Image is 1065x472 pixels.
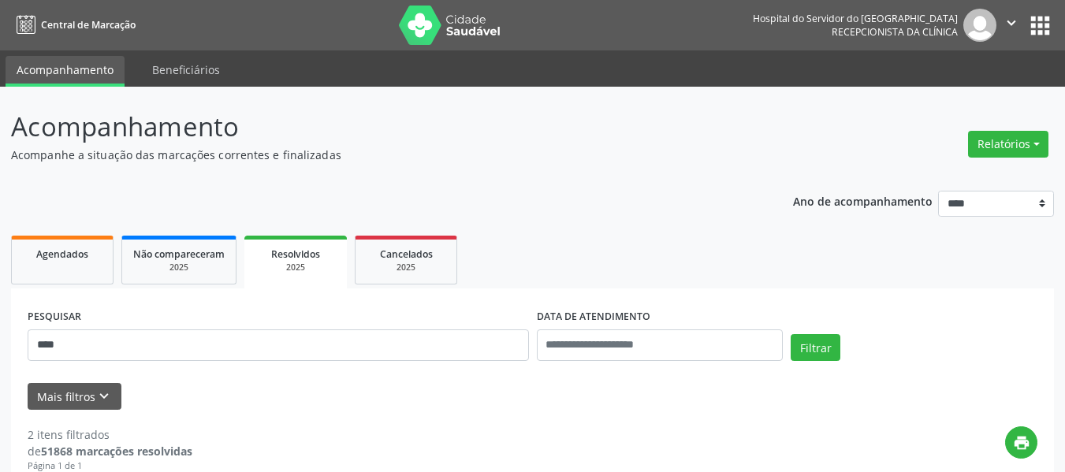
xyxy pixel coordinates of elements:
button: Relatórios [968,131,1048,158]
p: Acompanhamento [11,107,741,147]
p: Acompanhe a situação das marcações correntes e finalizadas [11,147,741,163]
button: Filtrar [791,334,840,361]
label: DATA DE ATENDIMENTO [537,305,650,329]
span: Recepcionista da clínica [832,25,958,39]
button: print [1005,426,1037,459]
i:  [1003,14,1020,32]
div: 2025 [367,262,445,273]
a: Beneficiários [141,56,231,84]
div: Hospital do Servidor do [GEOGRAPHIC_DATA] [753,12,958,25]
div: de [28,443,192,459]
a: Central de Marcação [11,12,136,38]
a: Acompanhamento [6,56,125,87]
span: Não compareceram [133,247,225,261]
button:  [996,9,1026,42]
strong: 51868 marcações resolvidas [41,444,192,459]
p: Ano de acompanhamento [793,191,933,210]
div: 2025 [133,262,225,273]
label: PESQUISAR [28,305,81,329]
button: Mais filtroskeyboard_arrow_down [28,383,121,411]
img: img [963,9,996,42]
button: apps [1026,12,1054,39]
span: Agendados [36,247,88,261]
span: Resolvidos [271,247,320,261]
i: print [1013,434,1030,452]
div: 2025 [255,262,336,273]
div: 2 itens filtrados [28,426,192,443]
span: Central de Marcação [41,18,136,32]
span: Cancelados [380,247,433,261]
i: keyboard_arrow_down [95,388,113,405]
